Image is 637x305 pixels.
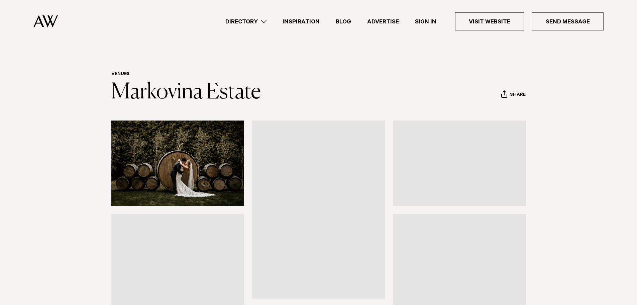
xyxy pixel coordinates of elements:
span: Share [510,92,526,98]
a: Advertise [359,17,407,26]
a: Inspiration [275,17,328,26]
a: Visit Website [455,12,524,30]
button: Share [501,90,526,100]
a: Send Message [532,12,604,30]
img: Auckland Weddings Logo [33,15,58,27]
a: Blog [328,17,359,26]
img: Wine barrels at Markovina Estate [111,121,244,206]
a: Directory [217,17,275,26]
a: Sign In [407,17,444,26]
a: Venues [111,72,130,77]
a: Ceremony styling at Markovina Estate [252,121,385,299]
a: Markovina Estate [111,82,261,103]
